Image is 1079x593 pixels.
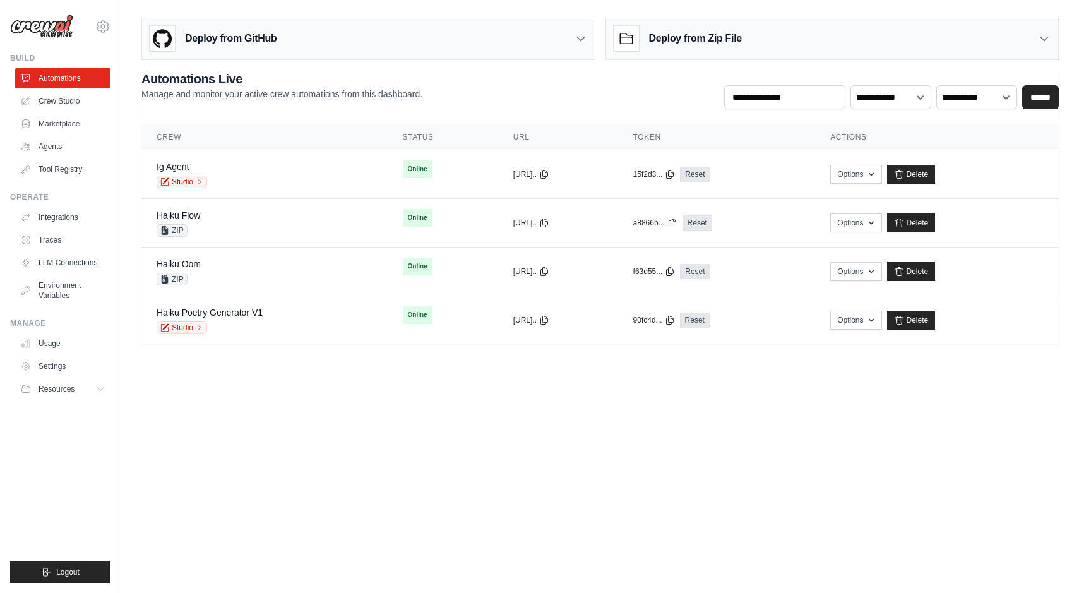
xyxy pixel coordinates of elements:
th: Crew [141,124,388,150]
img: GitHub Logo [150,26,175,51]
span: Online [403,258,432,275]
a: Reset [680,264,710,279]
a: Studio [157,176,207,188]
h3: Deploy from Zip File [649,31,742,46]
a: Crew Studio [15,91,110,111]
a: Automations [15,68,110,88]
a: Haiku Poetry Generator V1 [157,308,263,318]
button: a8866b... [633,218,677,228]
p: Manage and monitor your active crew automations from this dashboard. [141,88,422,100]
button: Logout [10,561,110,583]
span: Resources [39,384,75,394]
th: Actions [815,124,1059,150]
th: Token [618,124,816,150]
span: ZIP [157,224,188,237]
button: f63d55... [633,267,676,277]
span: Online [403,160,432,178]
button: Options [830,165,881,184]
span: ZIP [157,273,188,285]
a: Delete [887,262,936,281]
th: URL [498,124,618,150]
span: Online [403,209,432,227]
a: Delete [887,311,936,330]
span: Logout [56,567,80,577]
div: Operate [10,192,110,202]
a: Marketplace [15,114,110,134]
button: 15f2d3... [633,169,676,179]
a: Studio [157,321,207,334]
a: Haiku Flow [157,210,200,220]
th: Status [388,124,498,150]
img: Logo [10,15,73,39]
a: Reset [680,167,710,182]
button: Resources [15,379,110,399]
h3: Deploy from GitHub [185,31,277,46]
a: Delete [887,165,936,184]
a: Reset [680,313,710,328]
a: Usage [15,333,110,354]
button: 90fc4d... [633,315,675,325]
a: Settings [15,356,110,376]
span: Online [403,306,432,324]
a: Tool Registry [15,159,110,179]
a: Integrations [15,207,110,227]
a: LLM Connections [15,253,110,273]
a: Haiku Oom [157,259,201,269]
div: Build [10,53,110,63]
div: Manage [10,318,110,328]
button: Options [830,213,881,232]
h2: Automations Live [141,70,422,88]
a: Environment Variables [15,275,110,306]
a: Reset [683,215,712,231]
a: Ig Agent [157,162,189,172]
button: Options [830,262,881,281]
a: Traces [15,230,110,250]
a: Agents [15,136,110,157]
a: Delete [887,213,936,232]
button: Options [830,311,881,330]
